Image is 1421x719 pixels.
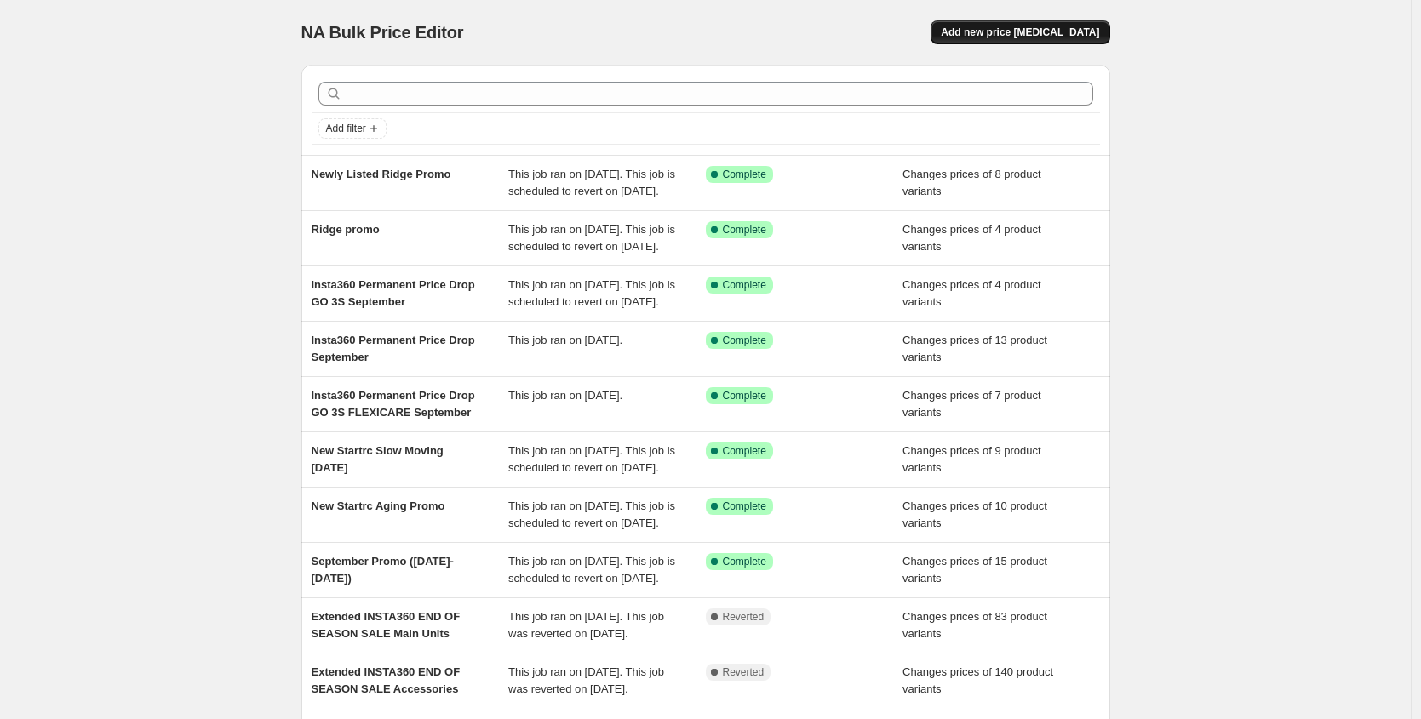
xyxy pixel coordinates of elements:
[902,334,1047,363] span: Changes prices of 13 product variants
[508,665,664,695] span: This job ran on [DATE]. This job was reverted on [DATE].
[902,278,1041,308] span: Changes prices of 4 product variants
[508,499,675,529] span: This job ran on [DATE]. This job is scheduled to revert on [DATE].
[318,118,387,139] button: Add filter
[312,444,444,474] span: New Startrc Slow Moving [DATE]
[723,555,766,568] span: Complete
[902,444,1041,474] span: Changes prices of 9 product variants
[301,23,464,42] span: NA Bulk Price Editor
[508,334,622,346] span: This job ran on [DATE].
[723,334,766,347] span: Complete
[723,665,765,679] span: Reverted
[312,389,475,419] span: Insta360 Permanent Price Drop GO 3S FLEXICARE September
[508,610,664,640] span: This job ran on [DATE]. This job was reverted on [DATE].
[312,665,461,695] span: Extended INSTA360 END OF SEASON SALE Accessories
[312,278,475,308] span: Insta360 Permanent Price Drop GO 3S September
[312,334,475,363] span: Insta360 Permanent Price Drop September
[312,168,451,180] span: Newly Listed Ridge Promo
[508,168,675,197] span: This job ran on [DATE]. This job is scheduled to revert on [DATE].
[723,168,766,181] span: Complete
[902,499,1047,529] span: Changes prices of 10 product variants
[508,278,675,308] span: This job ran on [DATE]. This job is scheduled to revert on [DATE].
[902,168,1041,197] span: Changes prices of 8 product variants
[941,26,1099,39] span: Add new price [MEDICAL_DATA]
[723,389,766,402] span: Complete
[312,223,380,236] span: Ridge promo
[508,389,622,402] span: This job ran on [DATE].
[312,555,454,585] span: September Promo ([DATE]-[DATE])
[902,223,1041,253] span: Changes prices of 4 product variants
[902,610,1047,640] span: Changes prices of 83 product variants
[723,278,766,292] span: Complete
[723,223,766,237] span: Complete
[312,610,461,640] span: Extended INSTA360 END OF SEASON SALE Main Units
[931,20,1109,44] button: Add new price [MEDICAL_DATA]
[723,610,765,624] span: Reverted
[723,499,766,513] span: Complete
[723,444,766,458] span: Complete
[326,122,366,135] span: Add filter
[902,665,1053,695] span: Changes prices of 140 product variants
[508,444,675,474] span: This job ran on [DATE]. This job is scheduled to revert on [DATE].
[508,555,675,585] span: This job ran on [DATE]. This job is scheduled to revert on [DATE].
[902,555,1047,585] span: Changes prices of 15 product variants
[312,499,445,512] span: New Startrc Aging Promo
[508,223,675,253] span: This job ran on [DATE]. This job is scheduled to revert on [DATE].
[902,389,1041,419] span: Changes prices of 7 product variants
